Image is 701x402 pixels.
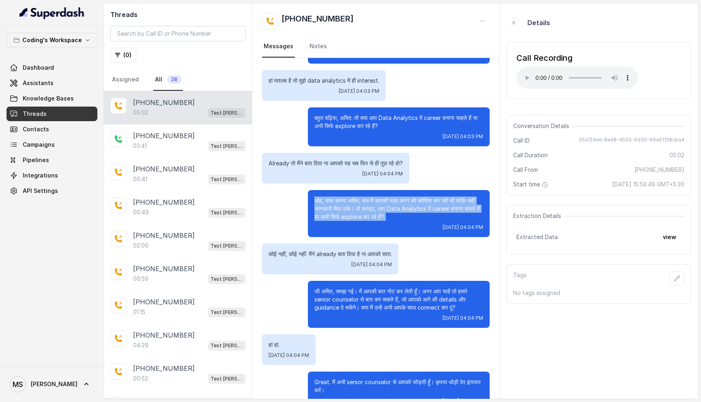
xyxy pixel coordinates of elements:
span: Dashboard [23,64,54,72]
a: Integrations [6,168,97,183]
p: [PHONE_NUMBER] [133,197,195,207]
a: API Settings [6,184,97,198]
p: बहुत बढ़िया, अमित. तो क्या आप Data Analytics में career बनाना चाहते हैं या अभी सिर्फ explore कर र... [314,114,483,130]
span: Threads [23,110,47,118]
p: 02:00 [133,242,148,250]
span: Contacts [23,125,49,133]
span: Campaigns [23,141,55,149]
input: Search by Call ID or Phone Number [110,26,245,41]
span: [DATE] 04:03 PM [339,88,379,94]
p: Test [PERSON_NAME] [211,142,243,150]
p: 00:41 [133,175,147,183]
span: Pipelines [23,156,49,164]
p: [PHONE_NUMBER] [133,264,195,274]
h2: Threads [110,10,245,19]
span: Knowledge Bases [23,94,74,103]
span: 28 [167,75,181,83]
a: Messages [262,36,295,58]
span: [DATE] 15:59:49 GMT+5:30 [612,180,684,188]
a: Assigned [110,69,140,91]
span: [DATE] 04:04 PM [351,261,392,268]
p: Test [PERSON_NAME] [211,375,243,383]
span: Call From [513,166,538,174]
span: API Settings [23,187,58,195]
p: 04:29 [133,341,148,349]
a: Knowledge Bases [6,91,97,106]
p: Tags [513,271,527,286]
a: Threads [6,107,97,121]
p: Test [PERSON_NAME] [211,175,243,184]
p: [PHONE_NUMBER] [133,297,195,307]
p: Test [PERSON_NAME] [211,308,243,316]
p: [PHONE_NUMBER] [133,330,195,340]
p: [PHONE_NUMBER] [133,131,195,141]
div: Call Recording [516,52,638,64]
span: 05a124ee-8e48-4500-9d30-69a61128cba4 [579,137,684,145]
p: हां हां. [269,341,309,349]
p: Already तो मैंने बता दिया ना आपको यह सब फिर से ही पुछ रहे हो? [269,159,403,167]
span: Extraction Details [513,212,564,220]
span: Conversation Details [513,122,572,130]
p: Test [PERSON_NAME] [211,209,243,217]
span: [DATE] 04:04 PM [362,171,403,177]
button: view [658,230,681,244]
span: [DATE] 04:04 PM [443,315,483,321]
p: 01:15 [133,308,145,316]
span: [DATE] 04:04 PM [443,224,483,231]
p: [PHONE_NUMBER] [133,98,195,107]
p: 00:52 [133,374,148,383]
p: Test [PERSON_NAME] [211,275,243,283]
a: Notes [308,36,329,58]
p: Details [527,18,550,28]
h2: [PHONE_NUMBER] [282,13,354,29]
a: Campaigns [6,137,97,152]
text: MS [13,380,23,389]
img: light.svg [19,6,85,19]
span: 05:02 [669,151,684,159]
p: हां मतलब है तो मुझे data analytics में ही interest. [269,77,379,85]
p: 00:59 [133,275,148,283]
p: Coding's Workspace [22,35,82,45]
span: Call Duration [513,151,548,159]
p: Test [PERSON_NAME] [211,242,243,250]
p: 05:02 [133,109,148,117]
a: Assistants [6,76,97,90]
p: ओह, माफ़ करना अमित, बस मैं आपकी मदद करने की कोशिश कर रही थी ताकि सही जानकारी मिल सके। तो बताइए, आ... [314,197,483,221]
span: [DATE] 04:03 PM [443,133,483,140]
span: Integrations [23,171,58,180]
span: Assistants [23,79,54,87]
button: (0) [110,48,136,62]
p: No tags assigned [513,289,684,297]
span: Start time [513,180,550,188]
audio: Your browser does not support the audio element. [516,67,638,89]
p: Test [PERSON_NAME] [211,109,243,117]
span: [PERSON_NAME] [31,380,77,388]
p: 03:41 [133,142,147,150]
p: [PHONE_NUMBER] [133,231,195,240]
p: कोई नहीं, कोई नहीं. मैंने already बता दिया है ना आपको सारा. [269,250,392,258]
a: Contacts [6,122,97,137]
a: [PERSON_NAME] [6,373,97,396]
nav: Tabs [262,36,490,58]
span: [DATE] 04:04 PM [269,352,309,359]
p: Great. मैं अभी senior counselor से आपको जोड़ती हूँ। कृपया थोड़ी देर इंतजार करें। [314,378,483,394]
a: Dashboard [6,60,97,75]
p: [PHONE_NUMBER] [133,364,195,373]
span: Call ID [513,137,530,145]
p: [PHONE_NUMBER] [133,164,195,174]
button: Coding's Workspace [6,33,97,47]
p: Test [PERSON_NAME] [211,342,243,350]
span: [PHONE_NUMBER] [634,166,684,174]
a: Pipelines [6,153,97,167]
p: जी अमित, समझ गई। मैं आपकी बात नोट कर लेती हूँ। अगर आप चाहें तो हमारे senior counselor से बात कर स... [314,287,483,312]
span: Extracted Data [516,233,558,241]
p: 00:49 [133,208,149,216]
a: All28 [153,69,183,91]
nav: Tabs [110,69,245,91]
